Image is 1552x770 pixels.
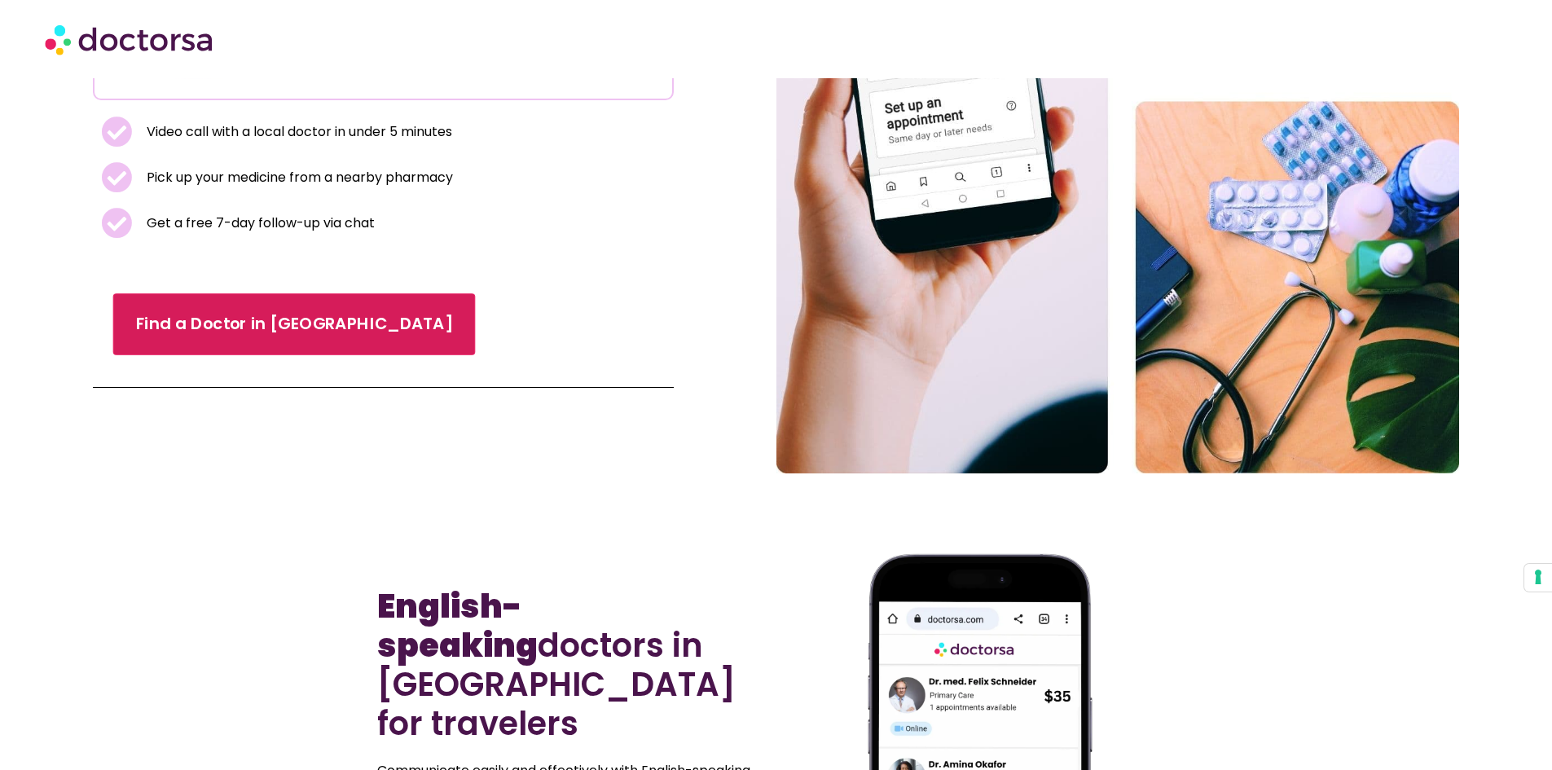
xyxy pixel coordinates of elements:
[136,312,453,336] span: Find a Doctor in [GEOGRAPHIC_DATA]
[113,293,476,355] a: Find a Doctor in [GEOGRAPHIC_DATA]
[143,212,375,235] span: Get a free 7-day follow-up via chat
[1524,564,1552,592] button: Your consent preferences for tracking technologies
[377,587,768,743] h2: doctors in [GEOGRAPHIC_DATA] for travelers
[377,583,538,668] b: English-speaking
[143,166,453,189] span: Pick up your medicine from a nearby pharmacy
[143,121,452,143] span: Video call with a local doctor in under 5 minutes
